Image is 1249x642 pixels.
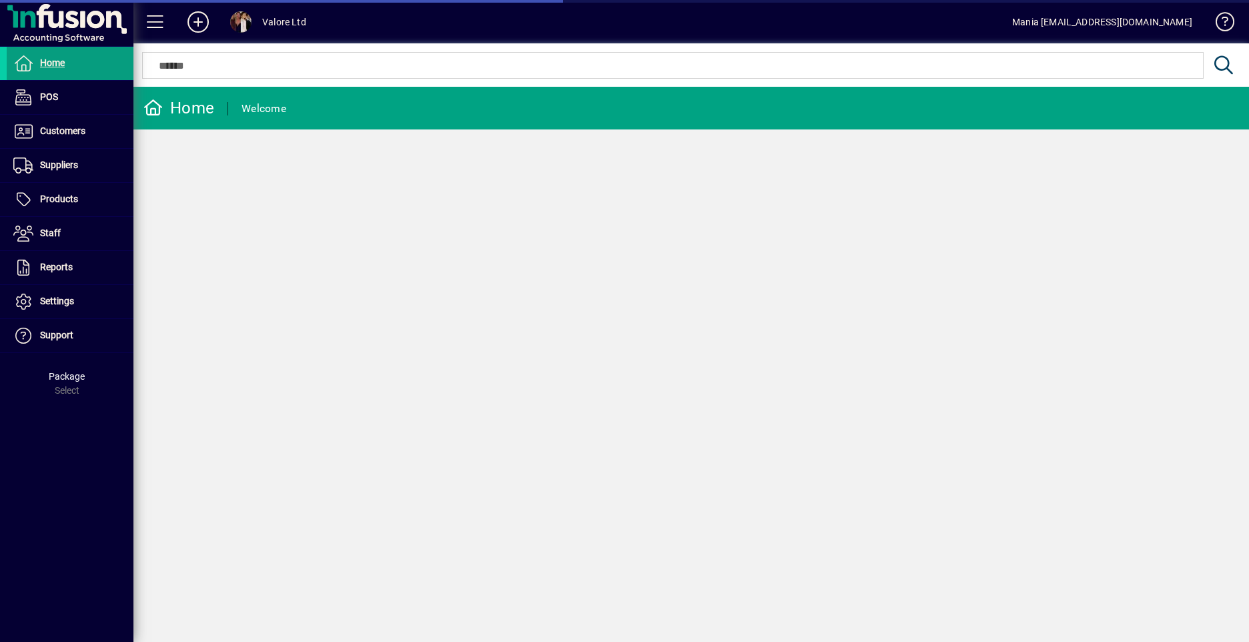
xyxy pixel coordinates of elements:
[7,251,133,284] a: Reports
[242,98,286,119] div: Welcome
[7,81,133,114] a: POS
[177,10,220,34] button: Add
[1012,11,1192,33] div: Mania [EMAIL_ADDRESS][DOMAIN_NAME]
[40,159,78,170] span: Suppliers
[40,91,58,102] span: POS
[262,11,306,33] div: Valore Ltd
[40,228,61,238] span: Staff
[40,296,74,306] span: Settings
[220,10,262,34] button: Profile
[49,371,85,382] span: Package
[7,183,133,216] a: Products
[7,217,133,250] a: Staff
[7,149,133,182] a: Suppliers
[143,97,214,119] div: Home
[40,262,73,272] span: Reports
[7,319,133,352] a: Support
[7,115,133,148] a: Customers
[40,57,65,68] span: Home
[7,285,133,318] a: Settings
[40,194,78,204] span: Products
[40,330,73,340] span: Support
[1206,3,1232,46] a: Knowledge Base
[40,125,85,136] span: Customers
